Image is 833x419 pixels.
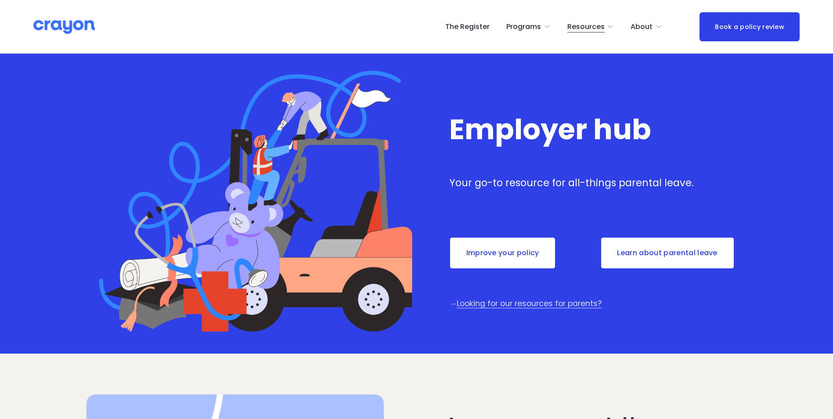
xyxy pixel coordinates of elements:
span: → [449,298,457,309]
p: Your go-to resource for all-things parental leave. [449,176,746,191]
span: About [631,21,653,33]
h1: Employer hub [449,115,746,144]
span: Resources [567,21,605,33]
a: Improve your policy [449,237,556,269]
a: Book a policy review [700,12,800,41]
a: folder dropdown [567,20,614,34]
a: Learn about parental leave [600,237,735,269]
span: Programs [506,21,541,33]
a: Looking for our resources for parents? [457,298,602,309]
a: The Register [445,20,490,34]
a: folder dropdown [631,20,662,34]
a: folder dropdown [506,20,551,34]
img: Crayon [33,19,95,35]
